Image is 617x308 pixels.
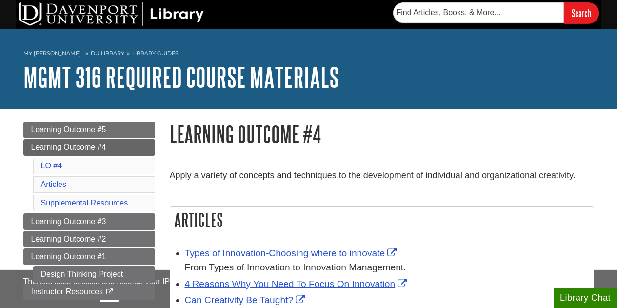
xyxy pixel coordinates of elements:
span: Learning Outcome #2 [31,235,106,243]
div: From Types of Innovation to Innovation Management. [185,261,589,275]
a: Link opens in new window [185,295,308,305]
a: Articles [41,180,66,188]
a: Learning Outcome #1 [23,248,155,265]
h2: Articles [170,207,594,233]
a: Learning Outcome #4 [23,139,155,156]
a: Learning Outcome #5 [23,122,155,138]
span: Learning Outcome #3 [31,217,106,226]
a: Instructor Resources [23,284,155,300]
span: Instructor Resources [31,287,103,296]
a: My [PERSON_NAME] [23,49,81,58]
input: Find Articles, Books, & More... [393,2,564,23]
span: Learning Outcome #4 [31,143,106,151]
span: Learning Outcome #5 [31,125,106,134]
a: LO #4 [41,162,62,170]
a: MGMT 316 Required Course Materials [23,62,339,92]
span: Learning Outcome #1 [31,252,106,261]
span: Apply a variety of concepts and techniques to the development of individual and organizational cr... [170,170,576,180]
button: Library Chat [554,288,617,308]
a: DU Library [91,50,124,57]
i: This link opens in a new window [105,289,114,295]
a: Learning Outcome #2 [23,231,155,247]
div: Guide Page Menu [23,122,155,300]
input: Search [564,2,599,23]
a: Library Guides [132,50,179,57]
h1: Learning Outcome #4 [170,122,594,146]
img: DU Library [19,2,204,26]
a: Supplemental Resources [41,199,128,207]
a: Link opens in new window [185,248,399,258]
a: Learning Outcome #3 [23,213,155,230]
nav: breadcrumb [23,47,594,62]
a: Link opens in new window [185,279,410,289]
a: Design Thinking Project [33,266,155,283]
form: Searches DU Library's articles, books, and more [393,2,599,23]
